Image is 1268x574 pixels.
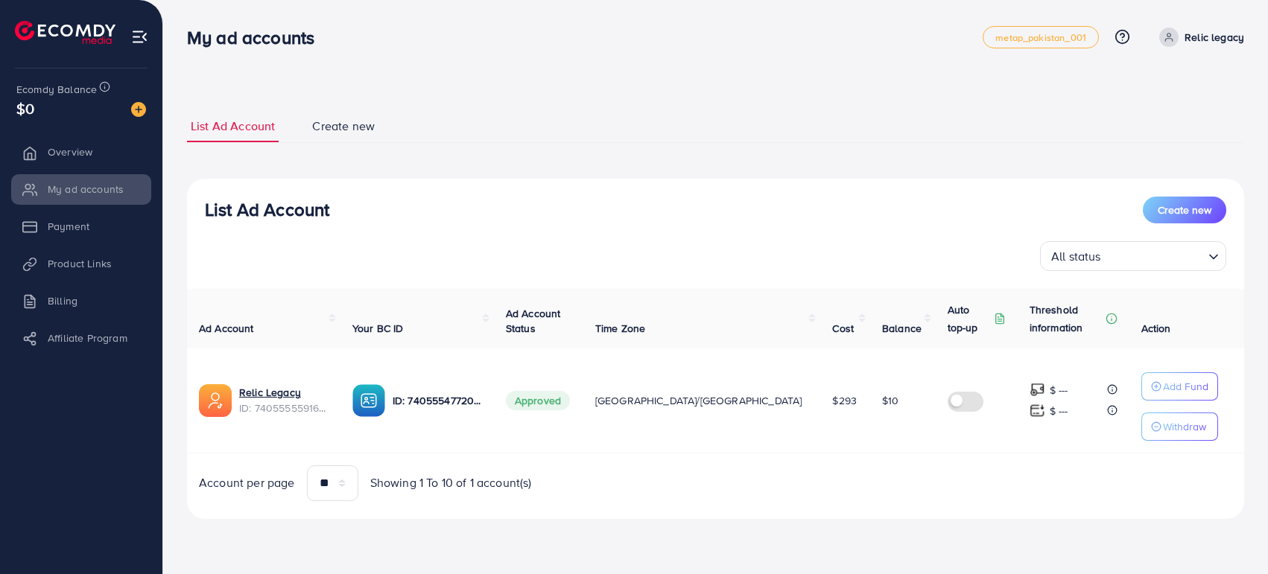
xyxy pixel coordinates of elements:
[882,321,922,336] span: Balance
[191,118,275,135] span: List Ad Account
[370,474,532,491] span: Showing 1 To 10 of 1 account(s)
[15,21,115,44] img: logo
[595,321,645,336] span: Time Zone
[832,393,857,408] span: $293
[1163,377,1208,395] p: Add Fund
[239,401,329,415] span: ID: 7405555591600488449
[1048,246,1104,267] span: All status
[1030,382,1045,398] img: top-up amount
[832,321,854,336] span: Cost
[16,82,97,97] span: Ecomdy Balance
[131,28,148,45] img: menu
[16,98,34,119] span: $0
[1141,372,1218,401] button: Add Fund
[1030,403,1045,418] img: top-up amount
[1141,321,1171,336] span: Action
[995,33,1086,42] span: metap_pakistan_001
[199,474,295,491] span: Account per page
[1185,28,1244,46] p: Relic legacy
[506,306,561,336] span: Ad Account Status
[1050,402,1068,420] p: $ ---
[948,301,991,337] p: Auto top-up
[1141,412,1218,441] button: Withdraw
[352,321,404,336] span: Your BC ID
[882,393,898,408] span: $10
[352,384,385,417] img: ic-ba-acc.ded83a64.svg
[239,385,329,400] a: Relic Legacy
[1143,197,1226,223] button: Create new
[1106,243,1202,267] input: Search for option
[595,393,802,408] span: [GEOGRAPHIC_DATA]/[GEOGRAPHIC_DATA]
[1153,28,1244,47] a: Relic legacy
[199,384,232,417] img: ic-ads-acc.e4c84228.svg
[1040,241,1226,271] div: Search for option
[506,391,570,410] span: Approved
[1050,381,1068,399] p: $ ---
[131,102,146,117] img: image
[312,118,375,135] span: Create new
[983,26,1099,48] a: metap_pakistan_001
[205,199,329,220] h3: List Ad Account
[1158,203,1211,217] span: Create new
[1030,301,1103,337] p: Threshold information
[1163,418,1206,436] p: Withdraw
[187,27,326,48] h3: My ad accounts
[199,321,254,336] span: Ad Account
[393,392,482,409] p: ID: 7405554772075446289
[239,385,329,415] div: <span class='underline'>Relic Legacy</span></br>7405555591600488449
